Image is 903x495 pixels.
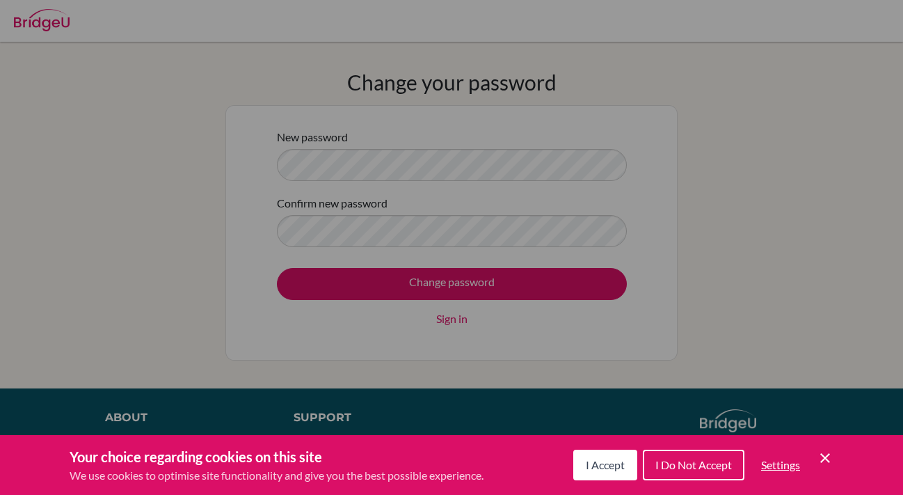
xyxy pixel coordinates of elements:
span: I Accept [586,458,625,471]
p: We use cookies to optimise site functionality and give you the best possible experience. [70,467,484,484]
button: I Do Not Accept [643,450,744,480]
button: I Accept [573,450,637,480]
button: Save and close [817,450,833,466]
h3: Your choice regarding cookies on this site [70,446,484,467]
span: Settings [761,458,800,471]
button: Settings [750,451,811,479]
span: I Do Not Accept [655,458,732,471]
